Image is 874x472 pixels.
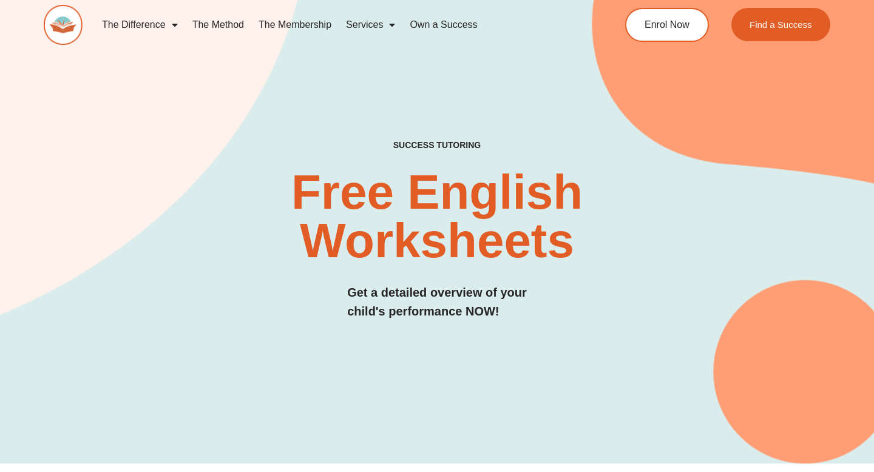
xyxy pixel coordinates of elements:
h3: Get a detailed overview of your child's performance NOW! [347,283,527,321]
a: Enrol Now [625,8,709,42]
a: The Membership [251,11,339,39]
a: The Difference [95,11,185,39]
a: Services [339,11,402,39]
a: Own a Success [402,11,484,39]
h2: Free English Worksheets​ [177,168,696,265]
h4: SUCCESS TUTORING​ [320,140,554,150]
a: The Method [185,11,251,39]
a: Find a Success [731,8,830,41]
span: Find a Success [750,20,812,29]
span: Enrol Now [645,20,689,30]
nav: Menu [95,11,580,39]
